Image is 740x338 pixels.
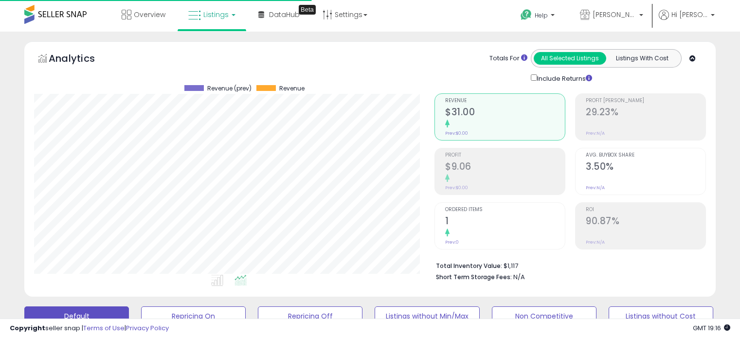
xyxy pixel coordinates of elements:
span: Overview [134,10,165,19]
span: Listings [203,10,229,19]
b: Short Term Storage Fees: [436,273,512,281]
span: Profit [445,153,565,158]
small: Prev: N/A [586,185,605,191]
h2: $31.00 [445,107,565,120]
div: Include Returns [523,72,604,84]
div: Tooltip anchor [299,5,316,15]
div: Totals For [489,54,527,63]
button: Listings With Cost [606,52,678,65]
h5: Analytics [49,52,114,68]
button: Repricing Off [258,306,362,326]
a: Help [513,1,564,32]
span: Help [535,11,548,19]
button: Repricing On [141,306,246,326]
button: All Selected Listings [534,52,606,65]
span: Hi [PERSON_NAME] [671,10,708,19]
small: Prev: $0.00 [445,130,468,136]
small: Prev: N/A [586,130,605,136]
a: Privacy Policy [126,323,169,333]
h2: 3.50% [586,161,705,174]
button: Listings without Cost [609,306,713,326]
button: Non Competitive [492,306,596,326]
h2: 1 [445,215,565,229]
span: N/A [513,272,525,282]
a: Hi [PERSON_NAME] [659,10,715,32]
span: ROI [586,207,705,213]
small: Prev: N/A [586,239,605,245]
li: $1,117 [436,259,699,271]
button: Listings without Min/Max [375,306,479,326]
span: Revenue [279,85,305,92]
small: Prev: $0.00 [445,185,468,191]
span: Revenue (prev) [207,85,252,92]
span: Profit [PERSON_NAME] [586,98,705,104]
strong: Copyright [10,323,45,333]
b: Total Inventory Value: [436,262,502,270]
button: Default [24,306,129,326]
span: 2025-09-11 19:16 GMT [693,323,730,333]
span: DataHub [269,10,300,19]
small: Prev: 0 [445,239,459,245]
span: Revenue [445,98,565,104]
i: Get Help [520,9,532,21]
span: [PERSON_NAME]'s deals [593,10,636,19]
div: seller snap | | [10,324,169,333]
h2: 29.23% [586,107,705,120]
span: Avg. Buybox Share [586,153,705,158]
a: Terms of Use [83,323,125,333]
h2: $9.06 [445,161,565,174]
h2: 90.87% [586,215,705,229]
span: Ordered Items [445,207,565,213]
